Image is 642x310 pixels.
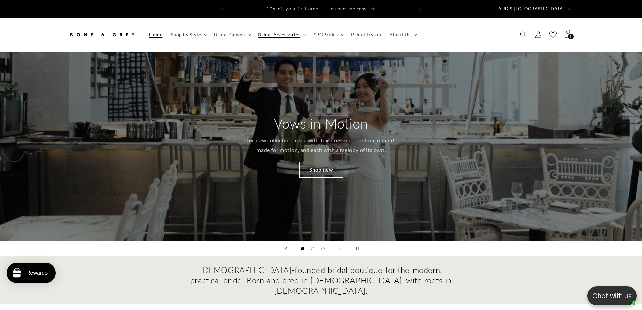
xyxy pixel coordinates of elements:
[587,291,637,301] p: Chat with us
[68,27,136,42] img: Bone and Grey Bridal
[190,264,453,296] h2: [DEMOGRAPHIC_DATA]-founded bridal boutique for the modern, practical bride. Born and bred in [DEM...
[274,115,368,132] h2: Vows in Motion
[66,25,138,45] a: Bone and Grey Bridal
[385,28,420,42] summary: About Us
[210,28,254,42] summary: Bridal Gowns
[215,3,230,16] button: Previous announcement
[26,270,48,276] div: Rewards
[279,241,294,256] button: Previous slide
[145,28,166,42] a: Home
[318,244,328,254] button: Load slide 3 of 3
[587,286,637,305] button: Open chatbox
[498,6,565,12] span: AUD $ | [GEOGRAPHIC_DATA]
[309,28,347,42] summary: #BGBrides
[389,32,410,38] span: About Us
[254,28,309,42] summary: Bridal Accessories
[332,241,347,256] button: Next slide
[214,32,245,38] span: Bridal Gowns
[267,6,368,11] span: 10% off your first order | Use code: welcome
[299,162,343,178] a: Shop new
[241,136,401,155] p: Our new collection made with textures and freedom in mind - made for motion, and each with a melo...
[494,3,574,16] button: AUD $ | [GEOGRAPHIC_DATA]
[258,32,300,38] span: Bridal Accessories
[166,28,210,42] summary: Shop by Style
[149,32,162,38] span: Home
[349,241,364,256] button: Pause slideshow
[351,32,381,38] span: Bridal Try-on
[298,244,308,254] button: Load slide 1 of 3
[570,34,572,39] span: 1
[412,3,427,16] button: Next announcement
[171,32,201,38] span: Shop by Style
[308,244,318,254] button: Load slide 2 of 3
[516,27,531,42] summary: Search
[347,28,386,42] a: Bridal Try-on
[313,32,338,38] span: #BGBrides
